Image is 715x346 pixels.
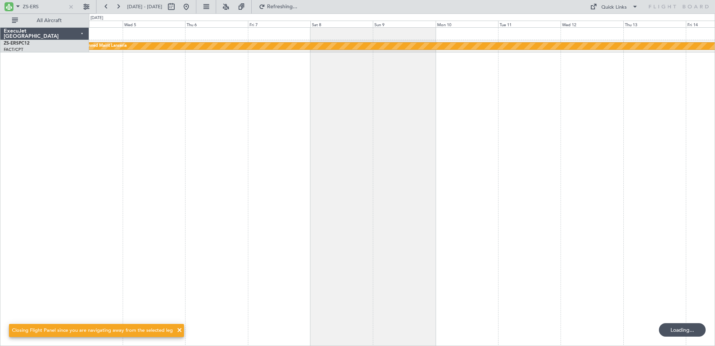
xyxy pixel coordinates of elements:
div: Thu 13 [623,21,686,27]
input: A/C (Reg. or Type) [23,1,66,12]
div: Sun 9 [373,21,435,27]
div: Wed 12 [561,21,623,27]
div: Tue 4 [60,21,123,27]
a: ZS-ERSPC12 [4,41,30,46]
div: Quick Links [601,4,627,11]
span: [DATE] - [DATE] [127,3,162,10]
div: Sat 8 [310,21,373,27]
div: [DATE] [90,15,103,21]
a: FACT/CPT [4,47,23,52]
button: Quick Links [586,1,642,13]
button: All Aircraft [8,15,81,27]
div: Wed 5 [123,21,185,27]
span: All Aircraft [19,18,79,23]
div: Tue 11 [498,21,561,27]
div: Mon 10 [436,21,498,27]
button: Refreshing... [255,1,300,13]
span: ZS-ERS [4,41,19,46]
div: Planned Maint Lanseria [83,40,127,52]
div: Fri 7 [248,21,310,27]
span: Refreshing... [267,4,298,9]
div: Loading... [659,323,706,337]
div: Closing Flight Panel since you are navigating away from the selected leg [12,327,173,334]
div: Thu 6 [185,21,248,27]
